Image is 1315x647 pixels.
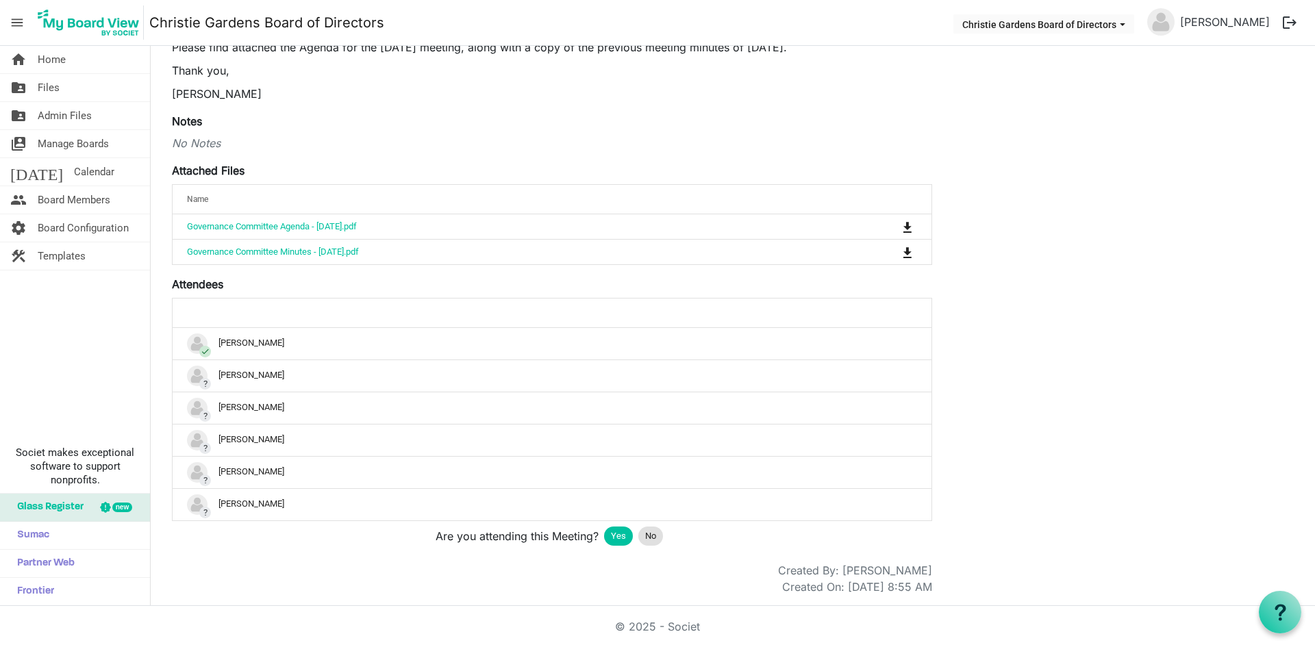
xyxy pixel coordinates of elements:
[172,135,932,151] div: No Notes
[172,276,223,292] label: Attendees
[187,462,917,483] div: [PERSON_NAME]
[172,113,202,129] label: Notes
[38,130,109,157] span: Manage Boards
[34,5,144,40] img: My Board View Logo
[38,214,129,242] span: Board Configuration
[10,186,27,214] span: people
[898,242,917,262] button: Download
[199,442,211,454] span: ?
[112,503,132,512] div: new
[34,5,149,40] a: My Board View Logo
[10,46,27,73] span: home
[173,214,846,239] td: Governance Committee Agenda - October 6, 2025.pdf is template cell column header Name
[615,620,700,633] a: © 2025 - Societ
[173,328,931,359] td: checkAna Ferreira is template cell column header
[173,488,931,520] td: ?Kaylee Alton is template cell column header
[1175,8,1275,36] a: [PERSON_NAME]
[187,494,917,515] div: [PERSON_NAME]
[10,494,84,521] span: Glass Register
[6,446,144,487] span: Societ makes exceptional software to support nonprofits.
[846,214,931,239] td: is Command column column header
[38,74,60,101] span: Files
[782,579,932,595] div: Created On: [DATE] 8:55 AM
[199,346,211,357] span: check
[10,130,27,157] span: switch_account
[38,46,66,73] span: Home
[10,578,54,605] span: Frontier
[38,186,110,214] span: Board Members
[187,430,208,451] img: no-profile-picture.svg
[10,214,27,242] span: settings
[199,410,211,422] span: ?
[645,529,656,543] span: No
[38,102,92,129] span: Admin Files
[4,10,30,36] span: menu
[187,194,208,204] span: Name
[173,239,846,264] td: Governance Committee Minutes - July 7, 2025.pdf is template cell column header Name
[187,494,208,515] img: no-profile-picture.svg
[187,430,917,451] div: [PERSON_NAME]
[172,62,932,79] p: Thank you,
[187,246,359,257] a: Governance Committee Minutes - [DATE].pdf
[10,102,27,129] span: folder_shared
[187,221,357,231] a: Governance Committee Agenda - [DATE].pdf
[187,398,917,418] div: [PERSON_NAME]
[149,9,384,36] a: Christie Gardens Board of Directors
[173,424,931,456] td: ?Heather Janes is template cell column header
[172,86,932,102] p: [PERSON_NAME]
[199,474,211,486] span: ?
[10,74,27,101] span: folder_shared
[638,527,663,546] div: No
[436,528,599,544] span: Are you attending this Meeting?
[953,14,1134,34] button: Christie Gardens Board of Directors dropdownbutton
[187,366,917,386] div: [PERSON_NAME]
[187,462,208,483] img: no-profile-picture.svg
[199,507,211,518] span: ?
[172,39,932,55] p: Please find attached the Agenda for the [DATE] meeting, along with a copy of the previous meeting...
[187,333,208,354] img: no-profile-picture.svg
[187,366,208,386] img: no-profile-picture.svg
[187,333,917,354] div: [PERSON_NAME]
[74,158,114,186] span: Calendar
[10,158,63,186] span: [DATE]
[173,456,931,488] td: ?John Winsor is template cell column header
[1275,8,1304,37] button: logout
[1147,8,1175,36] img: no-profile-picture.svg
[172,162,245,179] label: Attached Files
[604,527,633,546] div: Yes
[778,562,932,579] div: Created By: [PERSON_NAME]
[846,239,931,264] td: is Command column column header
[38,242,86,270] span: Templates
[10,550,75,577] span: Partner Web
[199,378,211,390] span: ?
[173,359,931,392] td: ?Angel Morales is template cell column header
[173,392,931,424] td: ?Claudia Thompson is template cell column header
[898,217,917,236] button: Download
[611,529,626,543] span: Yes
[187,398,208,418] img: no-profile-picture.svg
[10,522,49,549] span: Sumac
[10,242,27,270] span: construction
